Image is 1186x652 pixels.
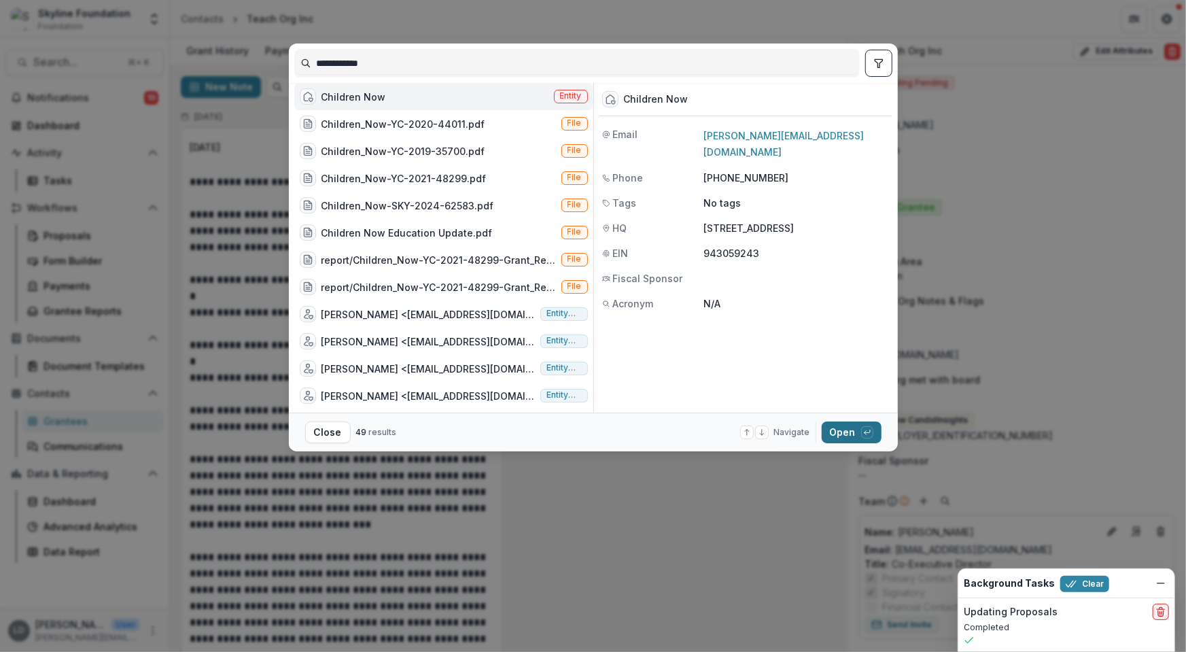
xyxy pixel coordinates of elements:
[613,221,627,235] span: HQ
[1153,604,1169,620] button: delete
[568,200,582,209] span: File
[704,130,865,158] a: [PERSON_NAME][EMAIL_ADDRESS][DOMAIN_NAME]
[568,145,582,155] span: File
[546,336,582,345] span: Entity user
[822,422,882,443] button: Open
[704,296,890,311] p: N/A
[321,199,494,213] div: Children_Now-SKY-2024-62583.pdf
[321,307,535,322] div: [PERSON_NAME] <[EMAIL_ADDRESS][DOMAIN_NAME]>
[1153,575,1169,591] button: Dismiss
[321,171,487,186] div: Children_Now-YC-2021-48299.pdf
[560,91,582,101] span: Entity
[704,246,890,260] p: 943059243
[568,254,582,264] span: File
[546,309,582,318] span: Entity user
[613,196,637,210] span: Tags
[321,90,386,104] div: Children Now
[613,246,629,260] span: EIN
[774,426,810,439] span: Navigate
[704,171,890,185] p: [PHONE_NUMBER]
[321,144,485,158] div: Children_Now-YC-2019-35700.pdf
[321,362,535,376] div: [PERSON_NAME] <[EMAIL_ADDRESS][DOMAIN_NAME]>
[1060,576,1109,592] button: Clear
[568,118,582,128] span: File
[613,271,683,286] span: Fiscal Sponsor
[964,621,1169,634] p: Completed
[568,173,582,182] span: File
[321,389,535,403] div: [PERSON_NAME] <[EMAIL_ADDRESS][DOMAIN_NAME]>
[321,226,493,240] div: Children Now Education Update.pdf
[964,606,1058,618] h2: Updating Proposals
[305,422,351,443] button: Close
[568,281,582,291] span: File
[321,117,485,131] div: Children_Now-YC-2020-44011.pdf
[356,427,367,437] span: 49
[624,94,688,105] div: Children Now
[369,427,397,437] span: results
[964,578,1055,589] h2: Background Tasks
[613,171,644,185] span: Phone
[865,50,892,77] button: toggle filters
[321,280,556,294] div: report/Children_Now-YC-2021-48299-Grant_Report.pdf
[546,390,582,400] span: Entity user
[613,127,638,141] span: Email
[704,196,742,210] p: No tags
[613,296,654,311] span: Acronym
[321,253,556,267] div: report/Children_Now-YC-2021-48299-Grant_Report.pdf
[704,221,890,235] p: [STREET_ADDRESS]
[321,334,535,349] div: [PERSON_NAME] <[EMAIL_ADDRESS][DOMAIN_NAME]>
[568,227,582,237] span: File
[546,363,582,373] span: Entity user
